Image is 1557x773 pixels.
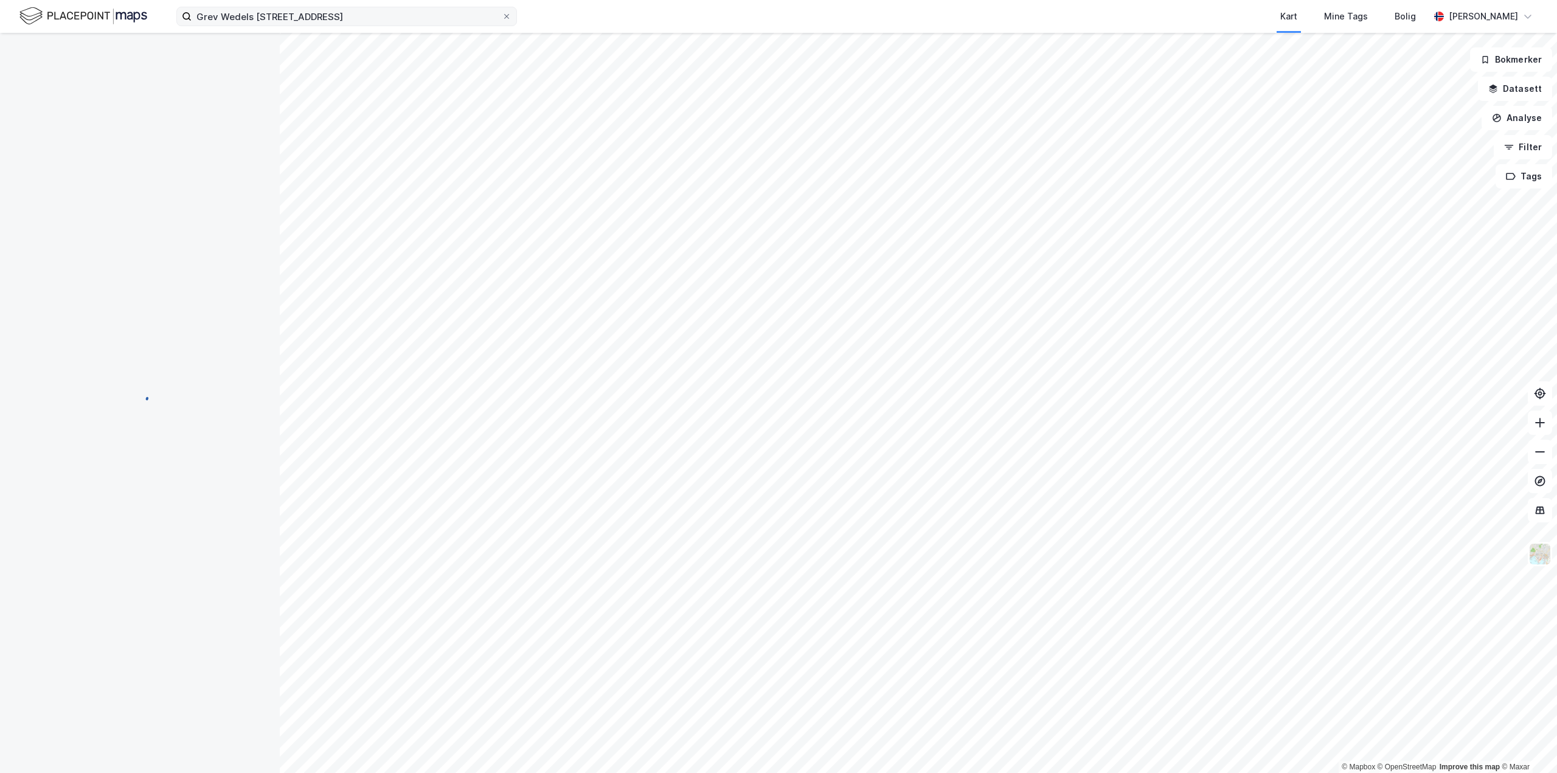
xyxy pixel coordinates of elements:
input: Søk på adresse, matrikkel, gårdeiere, leietakere eller personer [192,7,502,26]
button: Tags [1496,164,1552,189]
button: Analyse [1482,106,1552,130]
div: Mine Tags [1324,9,1368,24]
iframe: Chat Widget [1496,715,1557,773]
a: OpenStreetMap [1378,763,1437,771]
div: Kart [1280,9,1297,24]
div: [PERSON_NAME] [1449,9,1518,24]
a: Mapbox [1342,763,1375,771]
img: spinner.a6d8c91a73a9ac5275cf975e30b51cfb.svg [130,386,150,406]
div: Bolig [1395,9,1416,24]
button: Datasett [1478,77,1552,101]
img: Z [1528,542,1552,566]
a: Improve this map [1440,763,1500,771]
button: Bokmerker [1470,47,1552,72]
button: Filter [1494,135,1552,159]
img: logo.f888ab2527a4732fd821a326f86c7f29.svg [19,5,147,27]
